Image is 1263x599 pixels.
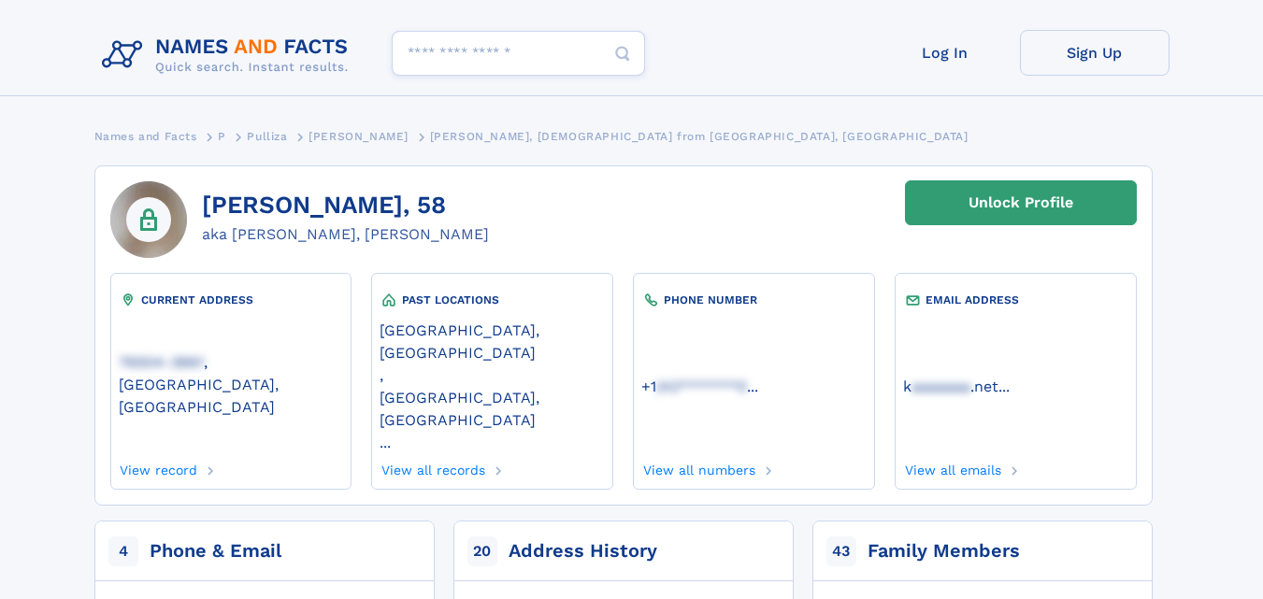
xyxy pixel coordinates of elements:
[108,536,138,566] span: 4
[1020,30,1170,76] a: Sign Up
[94,30,364,80] img: Logo Names and Facts
[119,457,198,478] a: View record
[309,130,409,143] span: [PERSON_NAME]
[868,538,1020,564] div: Family Members
[641,457,755,478] a: View all numbers
[430,130,969,143] span: [PERSON_NAME], [DEMOGRAPHIC_DATA] from [GEOGRAPHIC_DATA], [GEOGRAPHIC_DATA]
[969,181,1073,224] div: Unlock Profile
[641,378,866,395] a: ...
[903,291,1127,309] div: EMAIL ADDRESS
[380,434,604,451] a: ...
[309,124,409,148] a: [PERSON_NAME]
[600,31,645,77] button: Search Button
[150,538,281,564] div: Phone & Email
[905,180,1137,225] a: Unlock Profile
[202,223,489,246] div: aka [PERSON_NAME], [PERSON_NAME]
[247,130,287,143] span: Pulliza
[119,291,343,309] div: CURRENT ADDRESS
[392,31,645,76] input: search input
[218,124,226,148] a: P
[380,309,604,457] div: ,
[119,353,204,371] span: 76504-3861
[202,192,489,220] h1: [PERSON_NAME], 58
[467,536,497,566] span: 20
[903,457,1001,478] a: View all emails
[641,291,866,309] div: PHONE NUMBER
[911,378,970,395] span: aaaaaaa
[903,376,998,395] a: kaaaaaaa.net
[509,538,657,564] div: Address History
[380,387,604,429] a: [GEOGRAPHIC_DATA], [GEOGRAPHIC_DATA]
[380,320,604,362] a: [GEOGRAPHIC_DATA], [GEOGRAPHIC_DATA]
[218,130,226,143] span: P
[94,124,197,148] a: Names and Facts
[247,124,287,148] a: Pulliza
[826,536,856,566] span: 43
[119,351,343,416] a: 76504-3861, [GEOGRAPHIC_DATA], [GEOGRAPHIC_DATA]
[380,457,485,478] a: View all records
[870,30,1020,76] a: Log In
[380,291,604,309] div: PAST LOCATIONS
